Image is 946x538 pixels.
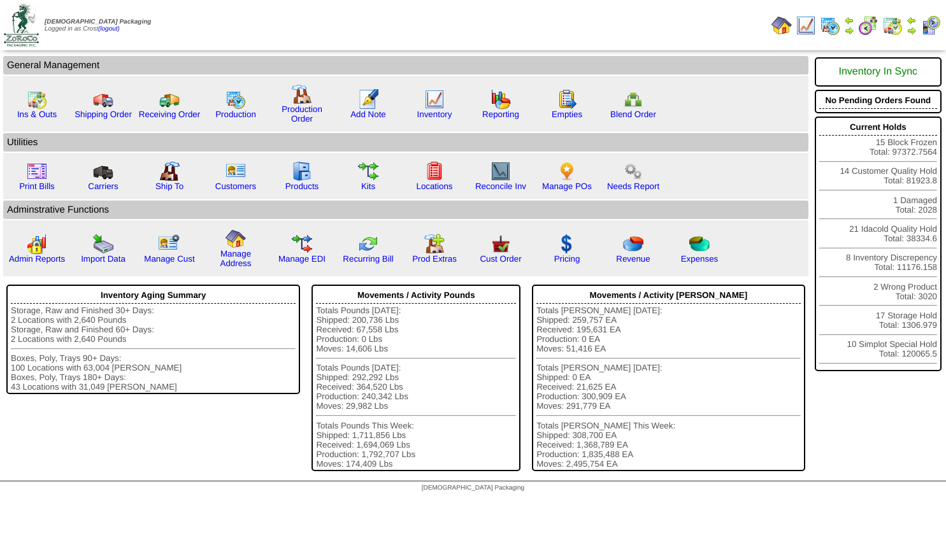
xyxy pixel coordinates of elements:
td: Adminstrative Functions [3,201,808,219]
div: No Pending Orders Found [819,92,937,109]
a: Empties [552,110,582,119]
img: workflow.gif [358,161,378,181]
img: arrowleft.gif [907,15,917,25]
td: General Management [3,56,808,74]
a: Customers [215,181,256,191]
img: calendarblend.gif [858,15,878,36]
span: [DEMOGRAPHIC_DATA] Packaging [45,18,151,25]
img: calendarprod.gif [820,15,840,36]
a: Cust Order [480,254,521,264]
a: Admin Reports [9,254,65,264]
div: Totals [PERSON_NAME] [DATE]: Shipped: 259,757 EA Received: 195,631 EA Production: 0 EA Moves: 51,... [536,306,801,469]
a: Locations [416,181,452,191]
a: Receiving Order [139,110,200,119]
img: pie_chart.png [623,234,643,254]
img: cust_order.png [491,234,511,254]
img: prodextras.gif [424,234,445,254]
a: Inventory [417,110,452,119]
a: Recurring Bill [343,254,393,264]
a: Reconcile Inv [475,181,526,191]
img: locations.gif [424,161,445,181]
a: Manage EDI [278,254,326,264]
a: Manage POs [542,181,592,191]
a: Needs Report [607,181,659,191]
span: Logged in as Crost [45,18,151,32]
a: Pricing [554,254,580,264]
a: Print Bills [19,181,55,191]
a: Manage Cust [144,254,194,264]
img: orders.gif [358,89,378,110]
a: Production Order [282,104,322,124]
a: Shipping Order [75,110,132,119]
img: line_graph.gif [424,89,445,110]
a: Revenue [616,254,650,264]
img: network.png [623,89,643,110]
a: Products [285,181,319,191]
img: arrowright.gif [844,25,854,36]
img: customers.gif [226,161,246,181]
a: Ins & Outs [17,110,57,119]
img: managecust.png [158,234,182,254]
a: Import Data [81,254,125,264]
img: zoroco-logo-small.webp [4,4,39,46]
a: Ship To [155,181,183,191]
img: import.gif [93,234,113,254]
img: truck.gif [93,89,113,110]
div: Movements / Activity Pounds [316,287,516,304]
a: (logout) [98,25,120,32]
img: arrowright.gif [907,25,917,36]
img: invoice2.gif [27,161,47,181]
span: [DEMOGRAPHIC_DATA] Packaging [422,485,524,492]
a: Add Note [350,110,386,119]
img: truck3.gif [93,161,113,181]
img: home.gif [226,229,246,249]
img: edi.gif [292,234,312,254]
img: graph.gif [491,89,511,110]
img: po.png [557,161,577,181]
td: Utilities [3,133,808,152]
img: truck2.gif [159,89,180,110]
div: Totals Pounds [DATE]: Shipped: 200,736 Lbs Received: 67,558 Lbs Production: 0 Lbs Moves: 14,606 L... [316,306,516,469]
a: Carriers [88,181,118,191]
img: calendarinout.gif [27,89,47,110]
img: calendarcustomer.gif [921,15,941,36]
div: 15 Block Frozen Total: 97372.7564 14 Customer Quality Hold Total: 81923.8 1 Damaged Total: 2028 2... [815,117,942,371]
img: calendarinout.gif [882,15,903,36]
img: workflow.png [623,161,643,181]
img: arrowleft.gif [844,15,854,25]
img: factory.gif [292,84,312,104]
img: dollar.gif [557,234,577,254]
img: workorder.gif [557,89,577,110]
div: Storage, Raw and Finished 30+ Days: 2 Locations with 2,640 Pounds Storage, Raw and Finished 60+ D... [11,306,296,392]
img: calendarprod.gif [226,89,246,110]
img: line_graph2.gif [491,161,511,181]
a: Manage Address [220,249,252,268]
a: Expenses [681,254,719,264]
a: Prod Extras [412,254,457,264]
img: pie_chart2.png [689,234,710,254]
img: line_graph.gif [796,15,816,36]
a: Reporting [482,110,519,119]
img: home.gif [771,15,792,36]
a: Blend Order [610,110,656,119]
div: Current Holds [819,119,937,136]
img: cabinet.gif [292,161,312,181]
div: Movements / Activity [PERSON_NAME] [536,287,801,304]
img: reconcile.gif [358,234,378,254]
a: Kits [361,181,375,191]
div: Inventory Aging Summary [11,287,296,304]
img: factory2.gif [159,161,180,181]
img: graph2.png [27,234,47,254]
a: Production [215,110,256,119]
div: Inventory In Sync [819,60,937,84]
